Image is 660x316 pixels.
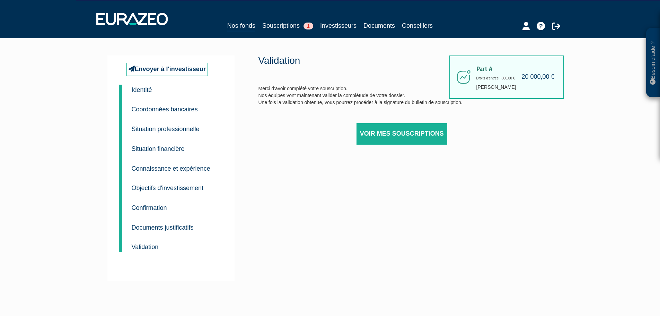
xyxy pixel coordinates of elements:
[119,173,122,195] a: 6
[119,95,122,116] a: 2
[119,114,122,136] a: 3
[402,21,433,31] a: Conseillers
[262,21,313,31] a: Souscriptions1
[119,134,122,156] a: 4
[521,74,554,81] h4: 20 000,00 €
[132,224,194,231] small: Documents justificatifs
[119,85,122,99] a: 1
[132,106,198,113] small: Coordonnées bancaires
[258,55,504,162] div: Merci d'avoir complété votre souscription. Nos équipes vont maintenant valider la complétude de v...
[119,154,122,176] a: 5
[126,63,208,76] a: Envoyer à l'investisseur
[320,21,357,31] a: Investisseurs
[303,23,313,29] span: 1
[649,32,657,94] p: Besoin d'aide ?
[476,76,553,80] h6: Droits d'entrée : 800,00 €
[357,123,447,145] a: Voir mes souscriptions
[119,193,122,215] a: 7
[132,126,200,133] small: Situation professionnelle
[476,66,553,73] span: Part A
[132,244,159,250] small: Validation
[258,54,449,68] p: Validation
[119,232,122,252] a: 9
[227,21,255,32] a: Nos fonds
[96,13,168,25] img: 1732889491-logotype_eurazeo_blanc_rvb.png
[363,21,395,31] a: Documents
[132,86,152,93] small: Identité
[132,204,167,211] small: Confirmation
[132,185,204,191] small: Objectifs d'investissement
[132,165,210,172] small: Connaissance et expérience
[132,145,185,152] small: Situation financière
[119,213,122,234] a: 8
[449,55,564,99] div: [PERSON_NAME]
